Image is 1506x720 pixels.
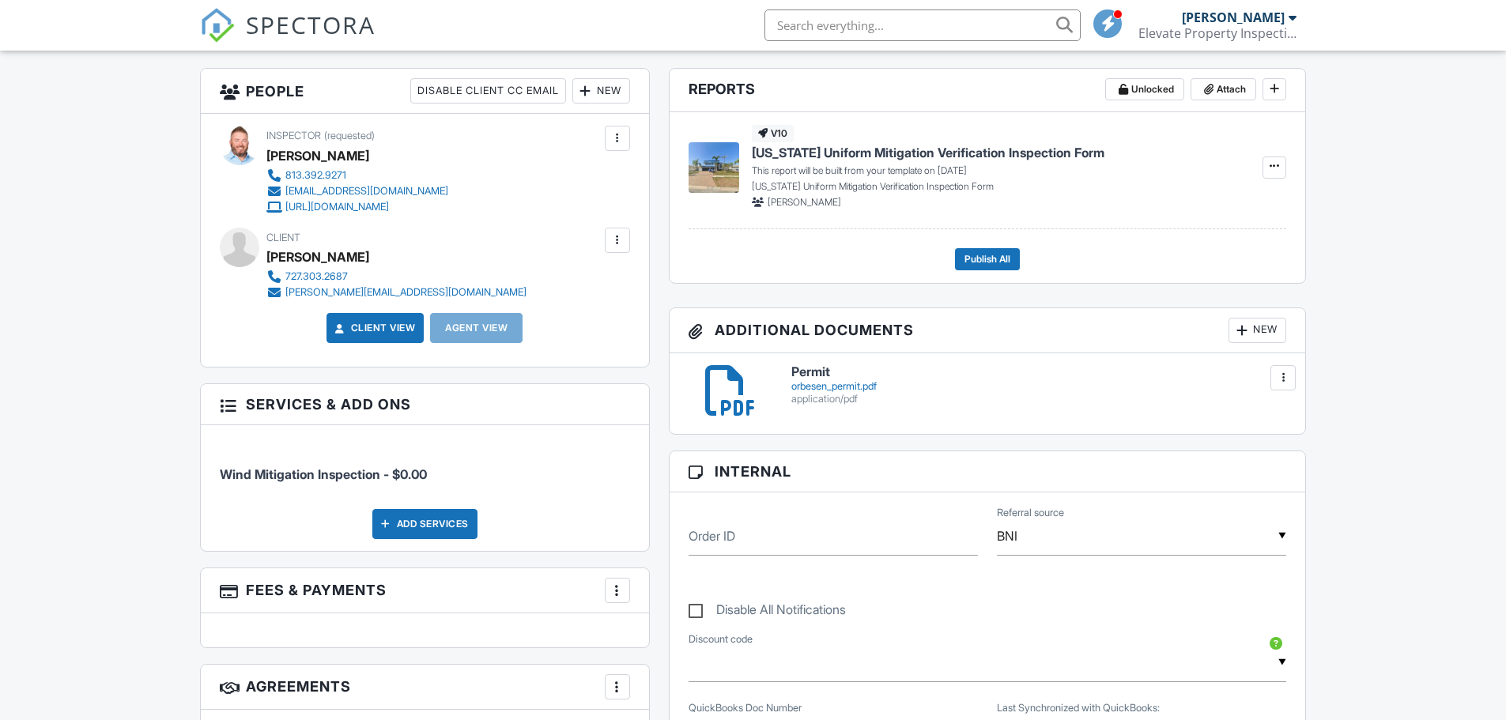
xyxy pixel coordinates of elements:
[572,78,630,104] div: New
[791,365,1287,405] a: Permit orbesen_permit.pdf application/pdf
[689,632,753,646] label: Discount code
[1138,25,1297,41] div: Elevate Property Inspections
[1182,9,1285,25] div: [PERSON_NAME]
[791,393,1287,405] div: application/pdf
[220,437,630,496] li: Service: Wind Mitigation Inspection
[285,169,346,182] div: 813.392.9271
[997,506,1064,520] label: Referral source
[266,168,448,183] a: 813.392.9271
[266,199,448,215] a: [URL][DOMAIN_NAME]
[764,9,1081,41] input: Search everything...
[266,269,527,285] a: 727.303.2687
[997,701,1160,715] label: Last Synchronized with QuickBooks:
[266,130,321,141] span: Inspector
[1229,318,1286,343] div: New
[201,568,649,613] h3: Fees & Payments
[266,232,300,243] span: Client
[266,144,369,168] div: [PERSON_NAME]
[266,285,527,300] a: [PERSON_NAME][EMAIL_ADDRESS][DOMAIN_NAME]
[201,384,649,425] h3: Services & Add ons
[332,320,416,336] a: Client View
[689,602,846,622] label: Disable All Notifications
[689,527,735,545] label: Order ID
[200,8,235,43] img: The Best Home Inspection Software - Spectora
[220,466,427,482] span: Wind Mitigation Inspection - $0.00
[410,78,566,104] div: Disable Client CC Email
[200,21,376,55] a: SPECTORA
[246,8,376,41] span: SPECTORA
[285,201,389,213] div: [URL][DOMAIN_NAME]
[285,185,448,198] div: [EMAIL_ADDRESS][DOMAIN_NAME]
[324,130,375,141] span: (requested)
[791,365,1287,379] h6: Permit
[689,701,802,715] label: QuickBooks Doc Number
[791,380,1287,393] div: orbesen_permit.pdf
[266,245,369,269] div: [PERSON_NAME]
[285,286,527,299] div: [PERSON_NAME][EMAIL_ADDRESS][DOMAIN_NAME]
[201,69,649,114] h3: People
[266,183,448,199] a: [EMAIL_ADDRESS][DOMAIN_NAME]
[372,509,477,539] div: Add Services
[670,451,1306,492] h3: Internal
[670,308,1306,353] h3: Additional Documents
[285,270,348,283] div: 727.303.2687
[201,665,649,710] h3: Agreements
